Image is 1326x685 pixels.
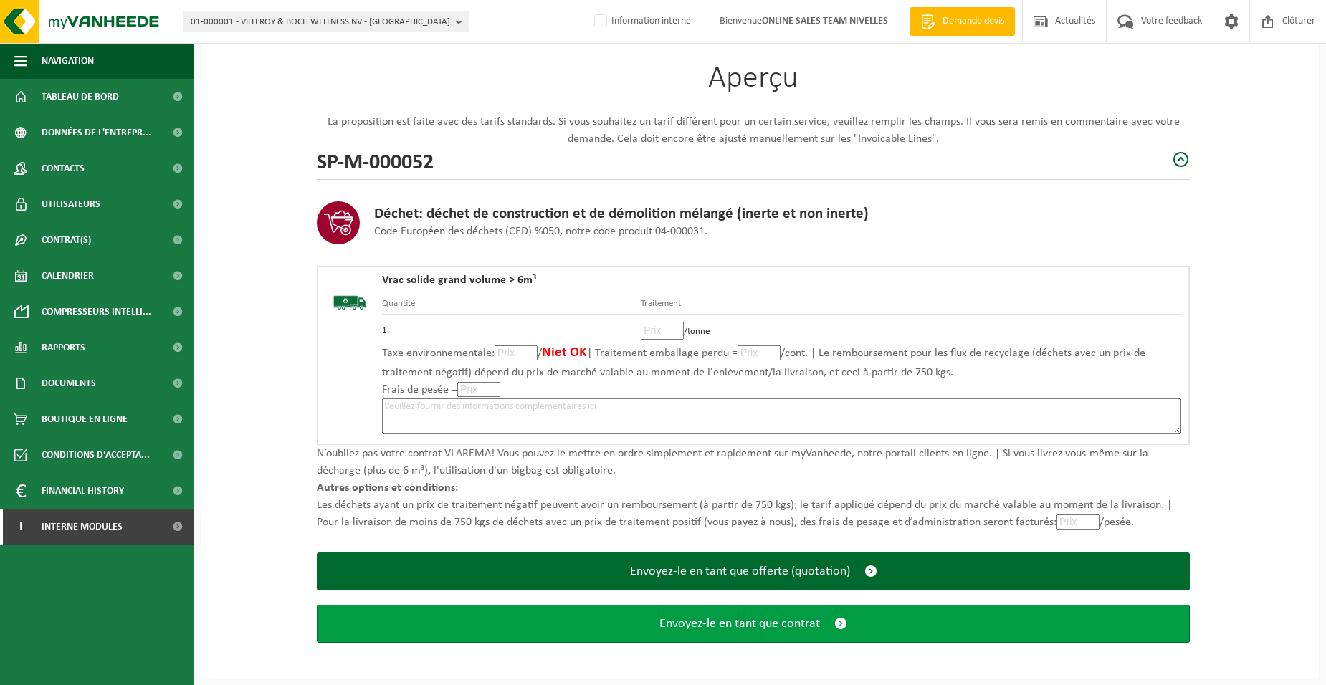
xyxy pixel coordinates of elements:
[317,63,1190,102] h1: Aperçu
[42,43,94,79] span: Navigation
[457,382,500,397] input: Prix
[42,509,123,545] span: Interne modules
[42,79,119,115] span: Tableau de bord
[42,330,85,365] span: Rapports
[738,345,781,360] input: Prix
[14,509,27,545] span: I
[641,297,1181,315] th: Traitement
[542,346,587,360] span: Niet OK
[42,150,85,186] span: Contacts
[591,11,691,32] label: Information interne
[382,297,641,315] th: Quantité
[910,7,1015,36] a: Demande devis
[1056,514,1100,530] input: Prix
[317,552,1190,590] button: Envoyez-le en tant que offerte (quotation)
[659,616,820,631] span: Envoyez-le en tant que contrat
[762,16,888,27] strong: ONLINE SALES TEAM NIVELLES
[641,315,1181,343] td: /tonne
[191,11,450,33] span: 01-000001 - VILLEROY & BOCH WELLNESS NV - [GEOGRAPHIC_DATA]
[495,345,538,360] input: Prix
[317,479,1190,497] p: Autres options et conditions:
[382,274,1181,286] h4: Vrac solide grand volume > 6m³
[42,186,100,222] span: Utilisateurs
[374,223,869,240] p: Code Européen des déchets (CED) %050, notre code produit 04-000031.
[325,274,375,331] img: BL-SO-LV.png
[641,322,684,340] input: Prix
[630,564,850,579] span: Envoyez-le en tant que offerte (quotation)
[374,206,869,223] h3: Déchet: déchet de construction et de démolition mélangé (inerte et non inerte)
[42,437,150,473] span: Conditions d'accepta...
[382,315,641,343] td: 1
[42,115,151,150] span: Données de l'entrepr...
[42,258,94,294] span: Calendrier
[42,294,151,330] span: Compresseurs intelli...
[382,343,1181,381] p: Taxe environnementale: / | Traitement emballage perdu = /cont. | Le remboursement pour les flux d...
[42,365,96,401] span: Documents
[317,113,1190,148] p: La proposition est faite avec des tarifs standards. Si vous souhaitez un tarif différent pour un ...
[317,605,1190,643] button: Envoyez-le en tant que contrat
[317,497,1190,531] p: Les déchets ayant un prix de traitement négatif peuvent avoir un remboursement (à partir de 750 k...
[317,148,434,172] h2: SP-M-000052
[183,11,469,32] button: 01-000001 - VILLEROY & BOCH WELLNESS NV - [GEOGRAPHIC_DATA]
[317,445,1190,479] p: N’oubliez pas votre contrat VLAREMA! Vous pouvez le mettre en ordre simplement et rapidement sur ...
[42,473,124,509] span: Financial History
[382,381,1181,398] p: Frais de pesée =
[42,401,128,437] span: Boutique en ligne
[42,222,91,258] span: Contrat(s)
[939,14,1008,29] span: Demande devis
